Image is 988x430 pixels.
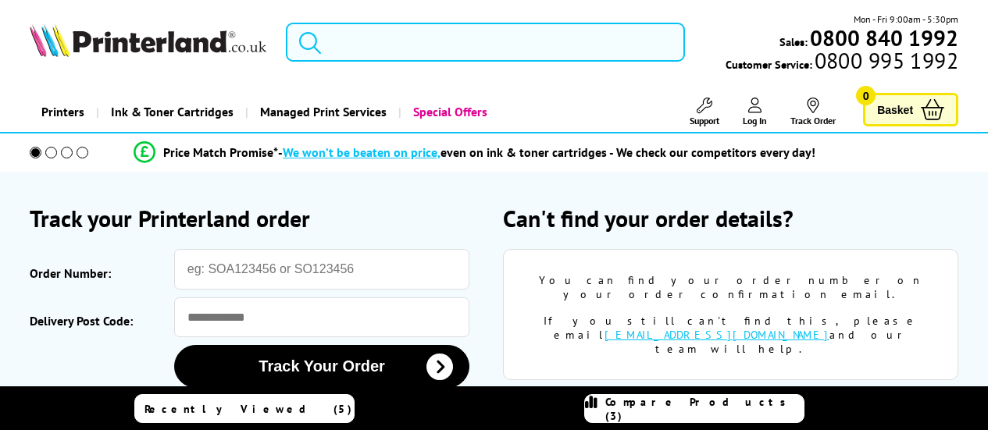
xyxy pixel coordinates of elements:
[398,92,499,132] a: Special Offers
[605,395,804,423] span: Compare Products (3)
[134,394,355,423] a: Recently Viewed (5)
[527,273,934,301] div: You can find your order number on your order confirmation email.
[726,53,958,72] span: Customer Service:
[605,328,829,342] a: [EMAIL_ADDRESS][DOMAIN_NAME]
[96,92,245,132] a: Ink & Toner Cartridges
[30,305,166,337] label: Delivery Post Code:
[790,98,836,126] a: Track Order
[111,92,234,132] span: Ink & Toner Cartridges
[779,34,808,49] span: Sales:
[30,92,96,132] a: Printers
[278,144,815,160] div: - even on ink & toner cartridges - We check our competitors every day!
[856,86,876,105] span: 0
[283,144,440,160] span: We won’t be beaten on price,
[863,93,958,126] a: Basket 0
[30,23,266,57] img: Printerland Logo
[30,23,266,60] a: Printerland Logo
[163,144,278,160] span: Price Match Promise*
[690,98,719,126] a: Support
[527,314,934,356] div: If you still can't find this, please email and our team will help.
[690,115,719,126] span: Support
[743,98,767,126] a: Log In
[30,203,485,233] h2: Track your Printerland order
[812,53,958,68] span: 0800 995 1992
[245,92,398,132] a: Managed Print Services
[808,30,958,45] a: 0800 840 1992
[503,203,958,233] h2: Can't find your order details?
[584,394,804,423] a: Compare Products (3)
[810,23,958,52] b: 0800 840 1992
[144,402,352,416] span: Recently Viewed (5)
[877,99,913,120] span: Basket
[8,139,941,166] li: modal_Promise
[854,12,958,27] span: Mon - Fri 9:00am - 5:30pm
[174,249,470,290] input: eg: SOA123456 or SO123456
[30,257,166,290] label: Order Number:
[174,345,470,388] button: Track Your Order
[743,115,767,126] span: Log In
